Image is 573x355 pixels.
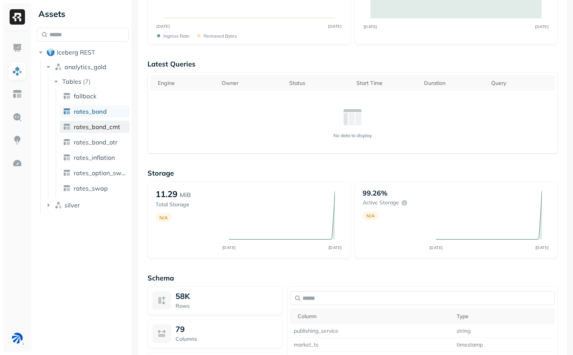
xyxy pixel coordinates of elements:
[74,123,120,131] span: rates_bond_cmt
[158,80,214,87] div: Engine
[63,108,71,115] img: table
[163,33,190,39] p: Ingress Rate
[363,189,388,197] p: 99.26%
[74,92,96,100] span: fallback
[12,43,22,53] img: Dashboard
[147,60,558,68] p: Latest Queries
[12,89,22,99] img: Asset Explorer
[356,80,416,87] div: Start Time
[45,61,129,73] button: analytics_gold
[74,169,127,177] span: rates_option_swap
[60,151,130,164] a: rates_inflation
[47,48,55,56] img: root
[55,201,62,209] img: namespace
[298,313,449,320] div: Column
[180,190,191,199] p: MiB
[429,245,442,250] tspan: [DATE]
[363,199,399,206] p: Active storage
[176,302,278,310] p: Rows
[60,167,130,179] a: rates_option_swap
[60,182,130,194] a: rates_swap
[74,184,108,192] span: rates_swap
[63,138,71,146] img: table
[65,201,80,209] span: silver
[289,80,349,87] div: Status
[12,135,22,145] img: Insights
[156,189,177,199] p: 11.29
[290,324,453,338] td: publishing_service
[147,169,558,177] p: Storage
[60,90,130,102] a: fallback
[63,169,71,177] img: table
[63,123,71,131] img: table
[157,24,170,28] tspan: [DATE]
[57,48,95,56] span: Iceberg REST
[12,158,22,168] img: Optimization
[62,78,81,85] span: Tables
[60,136,130,148] a: rates_bond_otr
[453,338,555,352] td: timestamp
[63,184,71,192] img: table
[60,105,130,118] a: rates_bond
[204,33,237,39] p: Removed bytes
[83,78,91,85] p: ( 7 )
[37,46,129,58] button: Iceberg REST
[55,63,62,71] img: namespace
[176,335,278,343] p: Columns
[176,324,185,334] p: 79
[535,24,548,29] tspan: [DATE]
[222,245,235,250] tspan: [DATE]
[176,291,190,301] span: 58K
[222,80,282,87] div: Owner
[74,154,115,161] span: rates_inflation
[535,245,548,250] tspan: [DATE]
[364,24,377,29] tspan: [DATE]
[328,24,342,28] tspan: [DATE]
[147,274,558,282] p: Schema
[453,324,555,338] td: string
[159,215,168,221] p: N/A
[60,121,130,133] a: rates_bond_cmt
[333,133,372,138] p: No data to display
[63,154,71,161] img: table
[10,9,25,25] img: Ryft
[74,138,118,146] span: rates_bond_otr
[74,108,107,115] span: rates_bond
[45,199,129,211] button: silver
[491,80,551,87] div: Query
[65,63,106,71] span: analytics_gold
[63,92,71,100] img: table
[290,338,453,352] td: market_ts
[52,75,129,88] button: Tables(7)
[457,313,551,320] div: Type
[12,333,23,343] img: BAM Staging
[366,213,375,219] p: N/A
[37,8,129,20] div: Assets
[424,80,484,87] div: Duration
[12,112,22,122] img: Query Explorer
[328,245,341,250] tspan: [DATE]
[12,66,22,76] img: Assets
[156,201,221,208] p: Total Storage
